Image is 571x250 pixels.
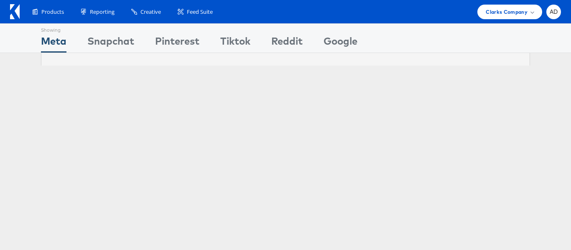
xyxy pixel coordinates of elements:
[87,34,134,53] div: Snapchat
[41,34,66,53] div: Meta
[155,34,199,53] div: Pinterest
[90,8,115,16] span: Reporting
[41,8,64,16] span: Products
[140,8,161,16] span: Creative
[271,34,303,53] div: Reddit
[324,34,357,53] div: Google
[187,8,213,16] span: Feed Suite
[220,34,250,53] div: Tiktok
[550,9,558,15] span: AD
[41,24,66,34] div: Showing
[486,8,528,16] span: Clarks Company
